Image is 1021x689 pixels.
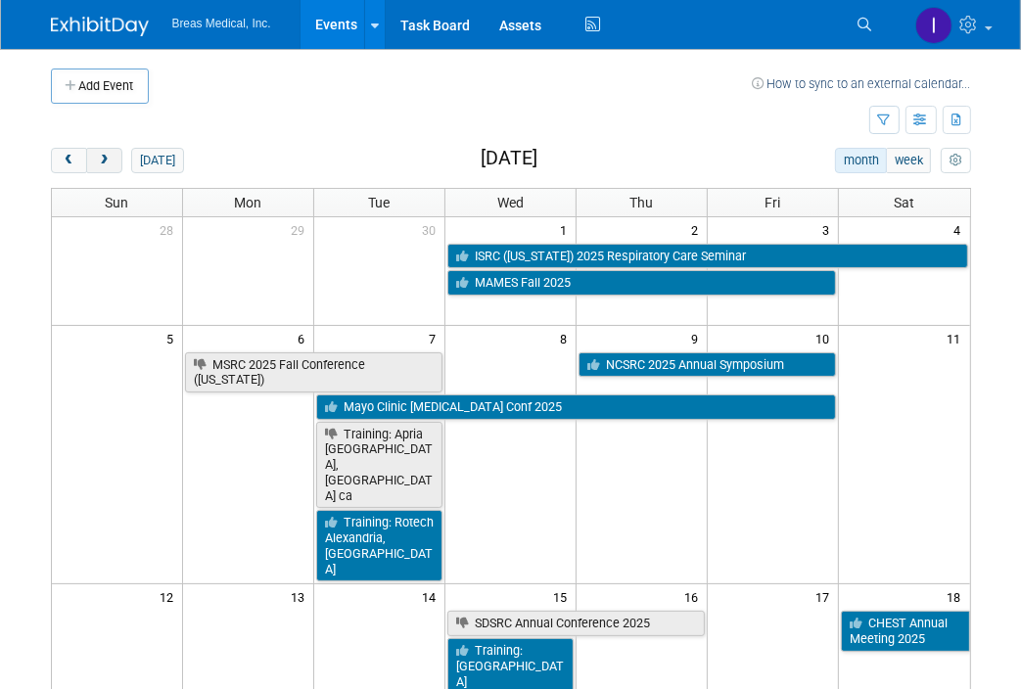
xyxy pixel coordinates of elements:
span: Tue [369,195,391,210]
a: NCSRC 2025 Annual Symposium [579,352,836,378]
span: Fri [766,195,781,210]
span: 2 [689,217,707,242]
span: 30 [420,217,444,242]
img: Inga Dolezar [915,7,952,44]
img: ExhibitDay [51,17,149,36]
button: week [886,148,931,173]
button: myCustomButton [941,148,970,173]
a: MSRC 2025 Fall Conference ([US_STATE]) [185,352,442,392]
span: 13 [289,584,313,609]
span: 4 [952,217,970,242]
span: 5 [164,326,182,350]
span: 9 [689,326,707,350]
span: Wed [497,195,524,210]
span: 17 [813,584,838,609]
span: 7 [427,326,444,350]
span: 28 [158,217,182,242]
button: prev [51,148,87,173]
span: Sat [894,195,914,210]
span: 11 [946,326,970,350]
span: 18 [946,584,970,609]
button: month [835,148,887,173]
button: Add Event [51,69,149,104]
span: 14 [420,584,444,609]
span: 10 [813,326,838,350]
span: 29 [289,217,313,242]
a: Training: Rotech Alexandria, [GEOGRAPHIC_DATA] [316,510,442,581]
a: MAMES Fall 2025 [447,270,836,296]
a: Training: Apria [GEOGRAPHIC_DATA], [GEOGRAPHIC_DATA] ca [316,422,442,509]
i: Personalize Calendar [950,155,962,167]
span: 15 [551,584,576,609]
h2: [DATE] [481,148,537,169]
span: Thu [630,195,654,210]
a: Mayo Clinic [MEDICAL_DATA] Conf 2025 [316,394,836,420]
span: 6 [296,326,313,350]
span: 3 [820,217,838,242]
span: 12 [158,584,182,609]
span: 1 [558,217,576,242]
span: Sun [105,195,128,210]
span: 8 [558,326,576,350]
a: ISRC ([US_STATE]) 2025 Respiratory Care Seminar [447,244,968,269]
span: Breas Medical, Inc. [172,17,271,30]
button: [DATE] [131,148,183,173]
a: CHEST Annual Meeting 2025 [841,611,970,651]
button: next [86,148,122,173]
span: Mon [235,195,262,210]
span: 16 [682,584,707,609]
a: SDSRC Annual Conference 2025 [447,611,705,636]
a: How to sync to an external calendar... [753,76,971,91]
